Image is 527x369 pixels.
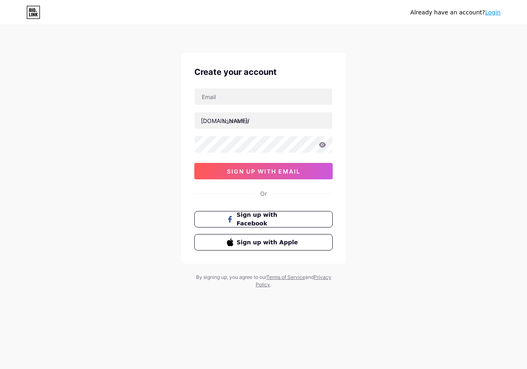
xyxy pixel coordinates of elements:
a: Terms of Service [266,274,305,280]
div: Create your account [194,66,333,78]
div: Or [260,189,267,198]
button: Sign up with Apple [194,234,333,251]
span: Sign up with Apple [237,238,301,247]
div: Already have an account? [410,8,501,17]
input: username [195,112,332,129]
div: [DOMAIN_NAME]/ [201,116,250,125]
input: Email [195,88,332,105]
a: Login [485,9,501,16]
div: By signing up, you agree to our and . [194,274,333,288]
span: sign up with email [227,168,301,175]
button: sign up with email [194,163,333,179]
span: Sign up with Facebook [237,211,301,228]
button: Sign up with Facebook [194,211,333,227]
